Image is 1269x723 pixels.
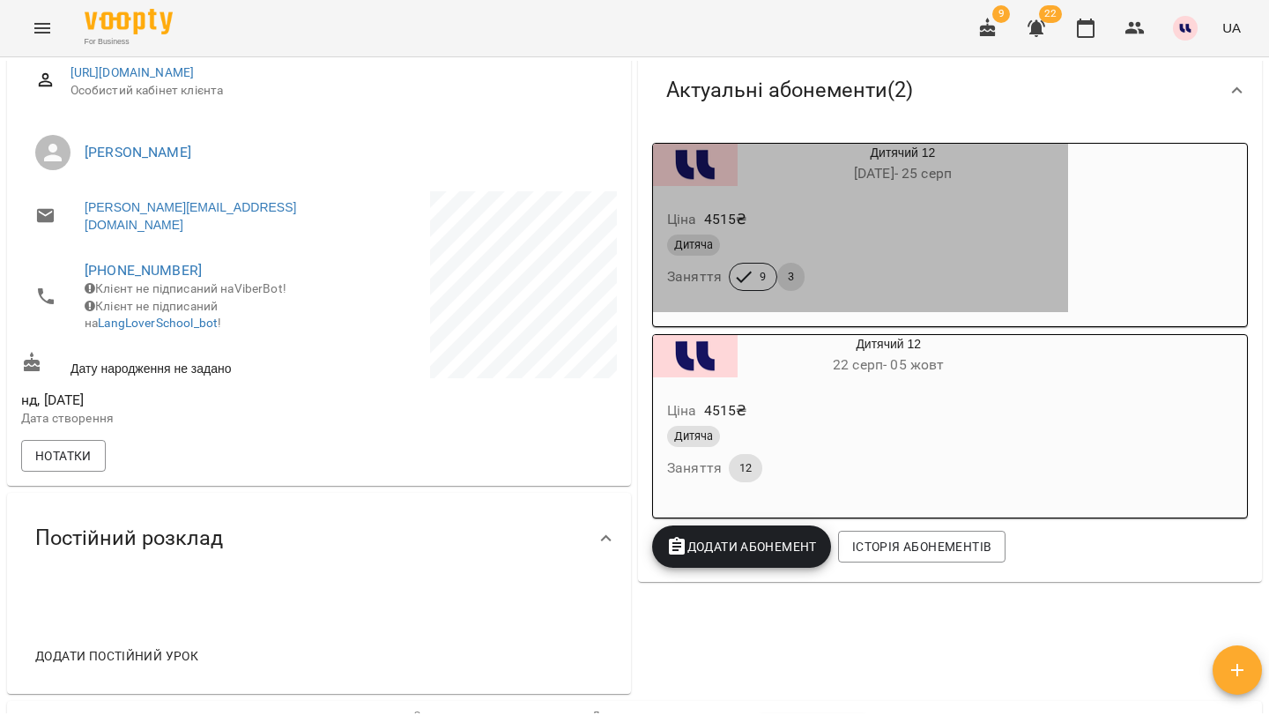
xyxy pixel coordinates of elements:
[35,525,223,552] span: Постійний розклад
[85,299,221,331] span: Клієнт не підписаний на !
[667,265,722,289] h6: Заняття
[777,269,805,285] span: 3
[85,9,173,34] img: Voopty Logo
[653,144,1068,312] button: Дитячий 12[DATE]- 25 серпЦіна4515₴ДитячаЗаняття93
[653,335,1039,503] button: Дитячий 1222 серп- 05 жовтЦіна4515₴ДитячаЗаняття12
[667,237,720,253] span: Дитяча
[667,429,720,444] span: Дитяча
[667,456,722,481] h6: Заняття
[992,5,1010,23] span: 9
[729,460,762,476] span: 12
[70,82,603,100] span: Особистий кабінет клієнта
[1039,5,1062,23] span: 22
[7,493,631,584] div: Постійний розклад
[667,207,697,232] h6: Ціна
[85,281,286,295] span: Клієнт не підписаний на ViberBot!
[704,209,747,230] p: 4515 ₴
[1215,11,1248,44] button: UA
[28,640,205,672] button: Додати постійний урок
[70,65,195,79] a: [URL][DOMAIN_NAME]
[21,7,63,49] button: Menu
[638,45,1262,136] div: Актуальні абонементи(2)
[738,144,1068,186] div: Дитячий 12
[35,445,92,466] span: Нотатки
[35,645,198,667] span: Додати постійний урок
[653,335,738,377] div: Дитячий 12
[1222,19,1241,37] span: UA
[652,525,831,568] button: Додати Абонемент
[85,36,173,48] span: For Business
[1173,16,1198,41] img: 1255ca683a57242d3abe33992970777d.jpg
[18,348,319,381] div: Дату народження не задано
[98,316,218,330] a: LangLoverSchool_bot
[21,440,106,472] button: Нотатки
[21,410,315,428] p: Дата створення
[738,335,1039,377] div: Дитячий 12
[85,198,301,234] a: [PERSON_NAME][EMAIL_ADDRESS][DOMAIN_NAME]
[667,399,697,423] h6: Ціна
[85,262,202,279] a: [PHONE_NUMBER]
[666,536,817,557] span: Додати Абонемент
[838,531,1006,563] button: Історія абонементів
[653,144,738,186] div: Дитячий 12
[852,536,991,557] span: Історія абонементів
[666,77,913,104] span: Актуальні абонементи ( 2 )
[85,144,191,160] a: [PERSON_NAME]
[749,269,776,285] span: 9
[704,400,747,421] p: 4515 ₴
[854,165,952,182] span: [DATE] - 25 серп
[21,390,315,411] span: нд, [DATE]
[833,356,944,373] span: 22 серп - 05 жовт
